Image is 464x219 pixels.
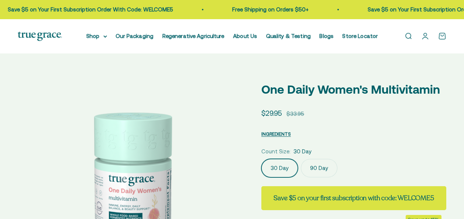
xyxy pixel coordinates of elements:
[261,108,282,119] sale-price: $29.95
[261,80,446,99] p: One Daily Women's Multivitamin
[233,33,257,39] a: About Us
[116,33,154,39] a: Our Packaging
[261,131,291,137] span: INGREDIENTS
[286,109,304,118] compare-at-price: $33.95
[261,129,291,138] button: INGREDIENTS
[162,33,224,39] a: Regenerative Agriculture
[274,194,434,202] strong: Save $5 on your first subscription with code: WELCOME5
[320,33,334,39] a: Blogs
[343,33,378,39] a: Store Locator
[227,6,303,13] a: Free Shipping on Orders $50+
[3,5,168,14] p: Save $5 on Your First Subscription Order With Code: WELCOME5
[266,33,311,39] a: Quality & Testing
[293,147,312,156] span: 30 Day
[261,147,291,156] legend: Count Size:
[86,32,107,41] summary: Shop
